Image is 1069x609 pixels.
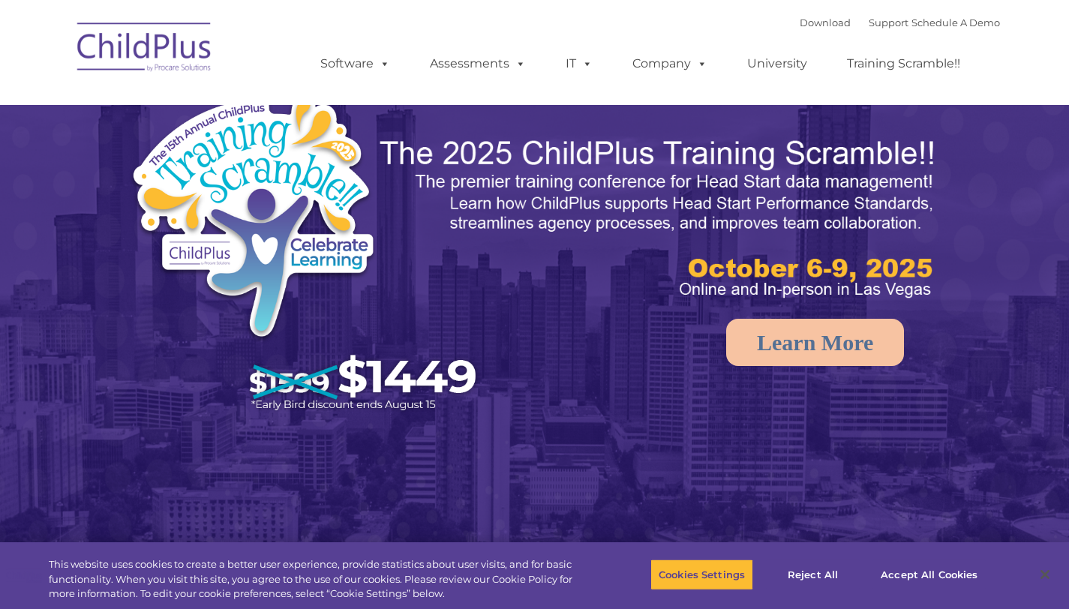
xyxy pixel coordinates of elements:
button: Accept All Cookies [872,559,986,590]
button: Close [1028,558,1061,591]
a: Company [617,49,722,79]
a: Assessments [415,49,541,79]
a: Download [800,16,851,28]
a: Software [305,49,405,79]
button: Reject All [766,559,860,590]
a: University [732,49,822,79]
a: Schedule A Demo [911,16,1000,28]
img: ChildPlus by Procare Solutions [70,12,220,87]
a: Support [869,16,908,28]
a: IT [551,49,608,79]
a: Learn More [726,319,904,366]
button: Cookies Settings [650,559,753,590]
span: Last name [209,99,254,110]
font: | [800,16,1000,28]
a: Training Scramble!! [832,49,975,79]
span: Phone number [209,160,272,172]
div: This website uses cookies to create a better user experience, provide statistics about user visit... [49,557,588,601]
